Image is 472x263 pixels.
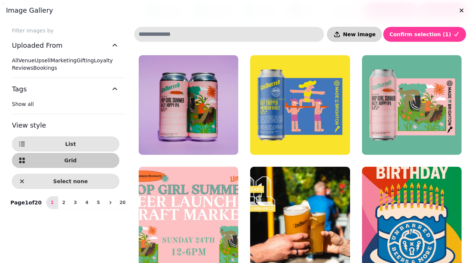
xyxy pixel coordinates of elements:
span: 3 [72,200,78,205]
img: Day Tripper Mock 4.png [250,55,350,155]
button: Select none [12,174,119,189]
span: Marketing [51,57,77,63]
span: Venue [18,57,34,63]
span: Grid [28,158,113,163]
span: 20 [120,200,126,205]
button: next [104,196,117,209]
label: Filter images by [6,27,125,34]
span: Confirm selection ( 1 ) [389,32,451,37]
button: Confirm selection (1) [383,27,466,42]
span: Reviews [12,65,33,71]
span: Show all [12,101,34,107]
span: Gifting [76,57,94,63]
h3: View style [12,120,119,131]
span: Select none [28,179,113,184]
div: Tags [12,100,119,114]
button: 1 [46,196,58,209]
button: 5 [92,196,104,209]
button: New image [327,27,382,42]
span: Upsell [35,57,51,63]
img: Hop Girl Day Tripper-03.jpg [139,55,238,155]
span: 5 [95,200,101,205]
div: Uploaded From [12,57,119,78]
span: Bookings [33,65,57,71]
span: 1 [49,200,55,205]
button: Uploaded From [12,34,119,57]
button: 3 [69,196,81,209]
span: New image [343,32,375,37]
p: Page 1 of 20 [7,199,45,206]
span: List [28,141,113,147]
nav: Pagination [46,196,129,209]
span: All [12,57,18,63]
button: 2 [58,196,70,209]
button: Tags [12,78,119,100]
h3: Image gallery [6,6,466,15]
button: 4 [81,196,93,209]
button: List [12,137,119,151]
span: Loyalty [94,57,113,63]
span: 4 [84,200,90,205]
span: 2 [61,200,67,205]
img: Hop Girl Summer Mock 4.png [362,55,462,155]
button: Grid [12,153,119,168]
button: 20 [117,196,129,209]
